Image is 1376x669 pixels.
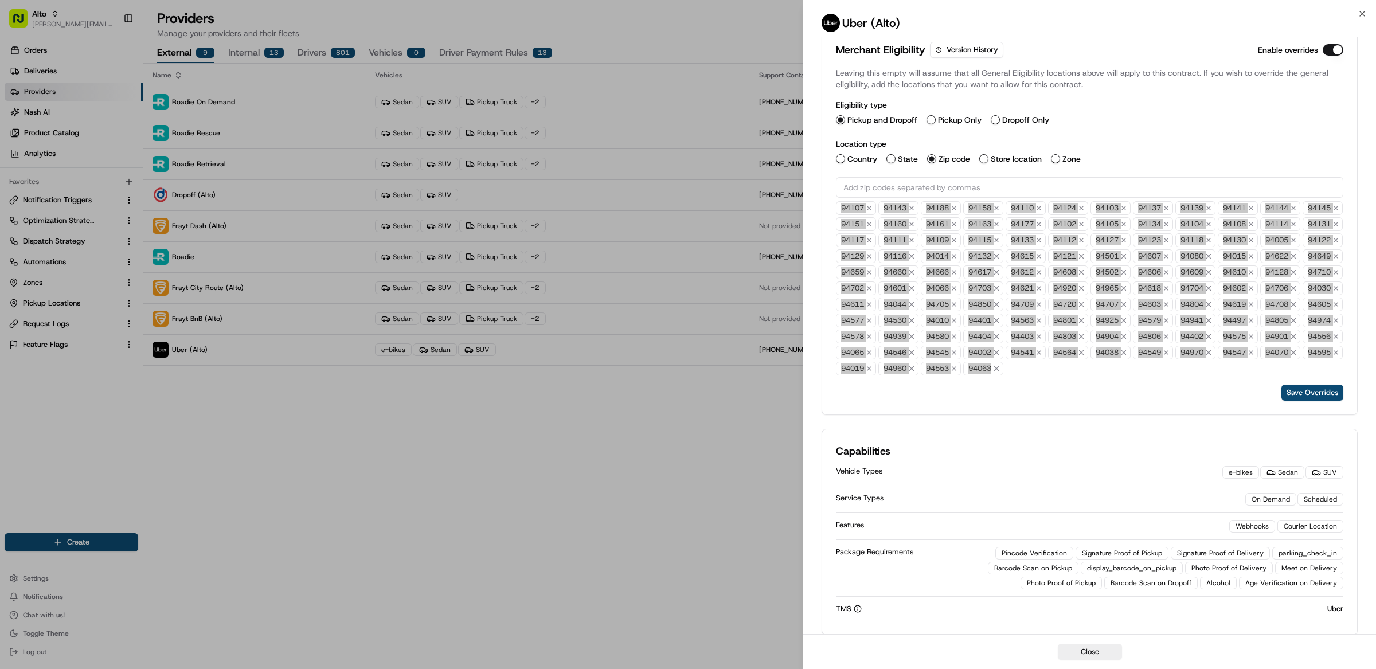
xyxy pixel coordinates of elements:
h4: Eligibility type [836,99,1343,111]
span: 94108 [1218,217,1258,231]
span: 94501 [1090,249,1131,263]
span: 94030 [1303,281,1343,295]
span: 94131 [1303,217,1343,231]
div: Past conversations [11,149,77,158]
span: 94553 [921,362,961,375]
span: 94014 [921,249,961,263]
div: Service Types [836,493,1245,503]
span: 94577 [836,314,876,327]
span: 94141 [1218,201,1258,215]
span: 94960 [878,362,918,375]
span: 94617 [963,265,1003,279]
span: 94610 [1218,265,1258,279]
button: Start new chat [195,113,209,127]
span: 94143 [878,201,918,215]
span: 94575 [1218,330,1258,343]
span: 94618 [1133,281,1173,295]
span: 94124 [1048,201,1088,215]
span: 94110 [1006,201,1046,215]
h2: Capabilities [836,443,1343,459]
span: 94705 [921,298,961,311]
div: Courier Location [1277,520,1343,533]
span: 94547 [1218,346,1258,359]
div: Age Verification on Delivery [1239,577,1343,589]
div: 📗 [11,257,21,267]
span: 94578 [836,330,876,343]
span: 94177 [1006,217,1046,231]
span: 94708 [1260,298,1300,311]
span: 94709 [1006,298,1046,311]
div: Features [836,520,1229,530]
span: 94114 [1260,217,1300,231]
span: 94850 [963,298,1003,311]
img: Ami Wang [11,198,30,216]
div: Signature Proof of Delivery [1171,547,1270,560]
img: uber-new-logo.jpeg [822,14,840,32]
span: 94939 [878,330,918,343]
span: 94703 [963,281,1003,295]
span: 94137 [1133,201,1173,215]
span: 94666 [921,265,961,279]
span: 94925 [1090,314,1131,327]
span: Pylon [114,284,139,293]
span: 94111 [878,233,918,247]
span: 94002 [963,346,1003,359]
label: Pickup Only [938,116,982,124]
span: 94134 [1133,217,1173,231]
span: 94163 [963,217,1003,231]
div: parking_check_in [1272,547,1343,560]
span: 94622 [1260,249,1300,263]
label: Dropoff Only [1002,116,1049,124]
div: We're available if you need us! [52,121,158,130]
span: 94160 [878,217,918,231]
span: 94941 [1175,314,1215,327]
span: 94129 [836,249,876,263]
span: 94649 [1303,249,1343,263]
h3: Merchant Eligibility [836,42,925,58]
span: 94402 [1175,330,1215,343]
span: 94608 [1048,265,1088,279]
span: 94563 [1006,314,1046,327]
span: • [95,178,99,187]
span: 94133 [1006,233,1046,247]
span: 94145 [1303,201,1343,215]
div: display_barcode_on_pickup [1081,562,1183,574]
span: 94130 [1218,233,1258,247]
div: Barcode Scan on Dropoff [1104,577,1198,589]
p: Leaving this empty will assume that all General Eligibility locations above will apply to this co... [836,67,1343,90]
span: 94603 [1133,298,1173,311]
label: Zip code [939,155,970,163]
span: 94109 [921,233,961,247]
div: e-bikes [1222,466,1259,479]
span: 94044 [878,298,918,311]
span: 94556 [1303,330,1343,343]
span: 94530 [878,314,918,327]
span: [DATE] [101,209,125,218]
span: 94066 [921,281,961,295]
button: Close [1058,644,1122,660]
h4: Location type [836,138,1343,150]
div: Scheduled [1297,493,1343,506]
span: 94112 [1048,233,1088,247]
div: SUV [1305,466,1343,479]
p: Welcome 👋 [11,46,209,64]
span: 94102 [1048,217,1088,231]
span: 94065 [836,346,876,359]
span: 94123 [1133,233,1173,247]
label: Enable overrides [1258,46,1318,54]
p: Uber [1327,604,1343,614]
div: Vehicle Types [836,466,1222,476]
div: Signature Proof of Pickup [1076,547,1168,560]
span: 94546 [878,346,918,359]
span: 94545 [921,346,961,359]
span: 94621 [1006,281,1046,295]
span: 94605 [1303,298,1343,311]
label: State [898,155,918,163]
div: TMS [836,604,1327,614]
span: 94970 [1175,346,1215,359]
span: 94005 [1260,233,1300,247]
button: See all [178,147,209,161]
input: Clear [30,74,189,86]
span: 94161 [921,217,961,231]
label: Pickup and Dropoff [847,116,917,124]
